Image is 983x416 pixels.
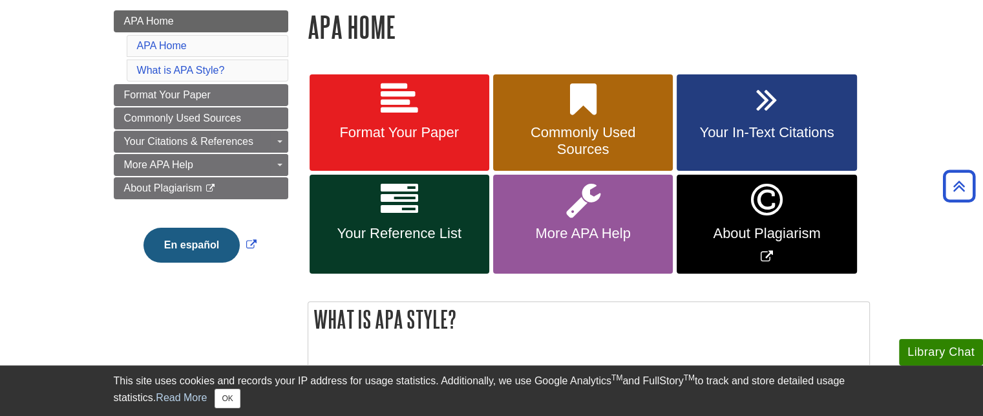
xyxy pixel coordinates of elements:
div: Guide Page Menu [114,10,288,285]
span: More APA Help [124,159,193,170]
button: En español [143,228,240,263]
a: Your In-Text Citations [677,74,856,171]
a: About Plagiarism [114,177,288,199]
sup: TM [684,373,695,382]
a: Read More [156,392,207,403]
span: Commonly Used Sources [124,113,241,124]
span: More APA Help [503,225,663,242]
a: Commonly Used Sources [493,74,673,171]
a: More APA Help [493,175,673,274]
span: Your Reference List [319,225,480,242]
button: Library Chat [899,339,983,366]
a: Back to Top [938,177,980,195]
sup: TM [611,373,622,382]
span: Format Your Paper [319,124,480,141]
span: About Plagiarism [686,225,847,242]
a: Link opens in new window [677,175,856,274]
a: Format Your Paper [310,74,489,171]
a: Your Citations & References [114,131,288,153]
button: Close [215,389,240,408]
span: Your In-Text Citations [686,124,847,141]
span: Format Your Paper [124,89,211,100]
div: This site uses cookies and records your IP address for usage statistics. Additionally, we use Goo... [114,373,870,408]
a: APA Home [114,10,288,32]
span: Your Citations & References [124,136,253,147]
h2: What is APA Style? [308,302,869,336]
a: APA Home [137,40,187,51]
a: What is APA Style? [137,65,225,76]
span: Commonly Used Sources [503,124,663,158]
a: Commonly Used Sources [114,107,288,129]
h1: APA Home [308,10,870,43]
i: This link opens in a new window [205,184,216,193]
a: Your Reference List [310,175,489,274]
span: About Plagiarism [124,182,202,193]
span: APA Home [124,16,174,27]
a: Format Your Paper [114,84,288,106]
a: Link opens in new window [140,239,260,250]
a: More APA Help [114,154,288,176]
